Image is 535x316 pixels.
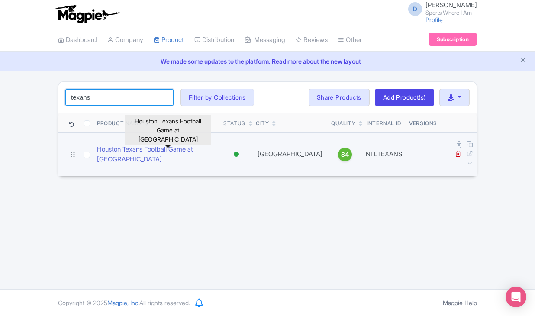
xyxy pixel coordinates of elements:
[375,89,434,106] a: Add Product(s)
[443,299,477,306] a: Magpie Help
[331,119,355,127] div: Quality
[429,33,477,46] a: Subscription
[232,148,241,161] div: Active
[406,113,441,133] th: Versions
[256,119,269,127] div: City
[425,10,477,16] small: Sports Where I Am
[194,28,234,52] a: Distribution
[107,28,143,52] a: Company
[331,148,359,161] a: 84
[107,299,139,306] span: Magpie, Inc.
[180,89,254,106] button: Filter by Collections
[309,89,370,106] a: Share Products
[425,1,477,9] span: [PERSON_NAME]
[245,28,285,52] a: Messaging
[520,56,526,66] button: Close announcement
[65,89,174,106] input: Search product name, city, or interal id
[154,28,184,52] a: Product
[506,287,526,307] div: Open Intercom Messenger
[54,4,121,23] img: logo-ab69f6fb50320c5b225c76a69d11143b.png
[338,28,362,52] a: Other
[5,57,530,66] a: We made some updates to the platform. Read more about the new layout
[58,28,97,52] a: Dashboard
[362,132,406,176] td: NFLTEXANS
[223,119,245,127] div: Status
[252,132,328,176] td: [GEOGRAPHIC_DATA]
[296,28,328,52] a: Reviews
[53,298,195,307] div: Copyright © 2025 All rights reserved.
[362,113,406,133] th: Internal ID
[408,2,422,16] span: D
[97,145,216,164] a: Houston Texans Football Game at [GEOGRAPHIC_DATA]
[125,115,211,145] div: Houston Texans Football Game at [GEOGRAPHIC_DATA]
[425,16,443,23] a: Profile
[403,2,477,16] a: D [PERSON_NAME] Sports Where I Am
[341,150,349,159] span: 84
[97,119,142,127] div: Product Name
